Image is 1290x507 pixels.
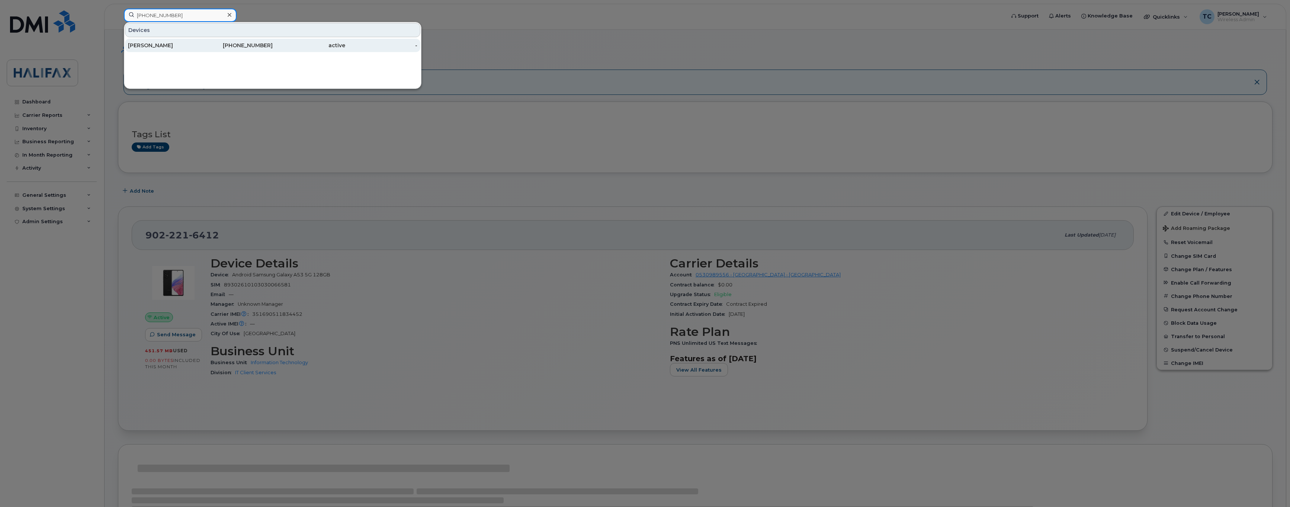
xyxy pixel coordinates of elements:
a: [PERSON_NAME][PHONE_NUMBER]active- [125,39,420,52]
div: active [273,42,345,49]
iframe: Messenger Launcher [1258,475,1284,501]
div: [PERSON_NAME] [128,42,200,49]
div: [PHONE_NUMBER] [200,42,273,49]
div: Devices [125,23,420,37]
div: - [345,42,418,49]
